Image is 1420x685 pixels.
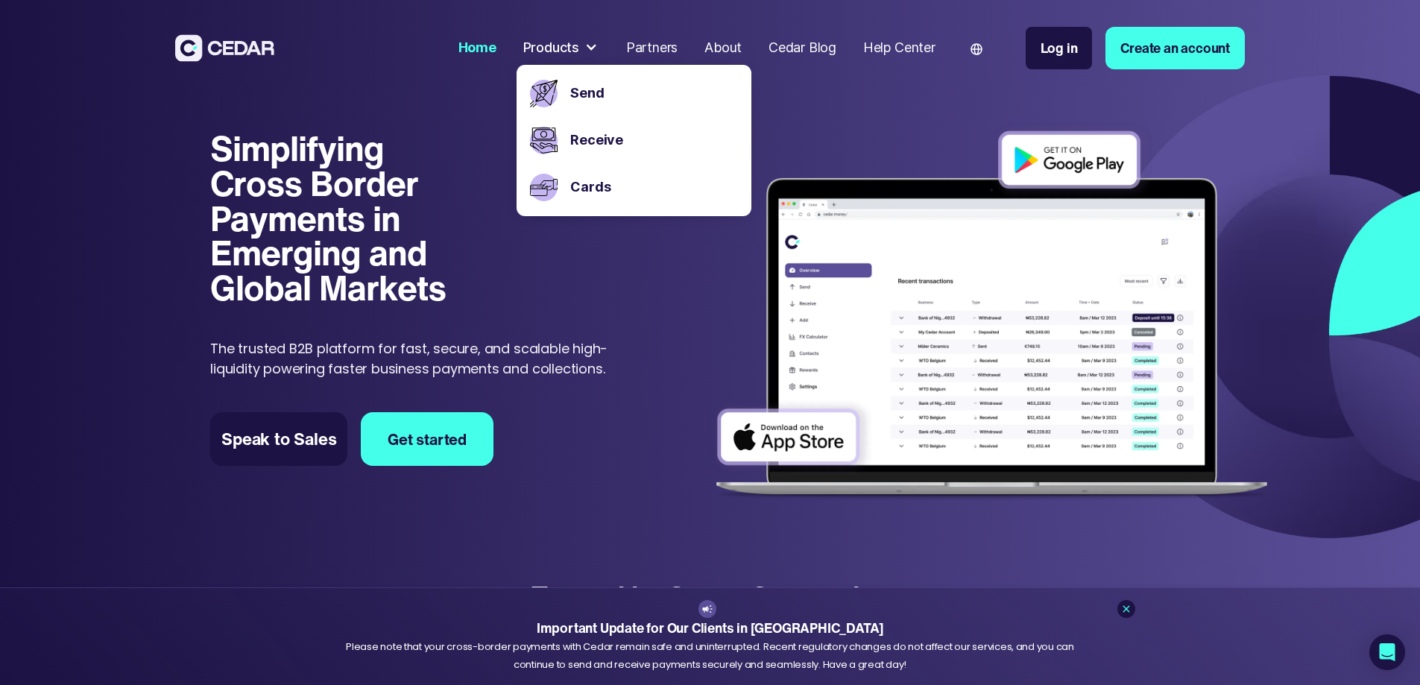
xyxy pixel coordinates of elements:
[210,338,637,379] p: The trusted B2B platform for fast, secure, and scalable high-liquidity powering faster business p...
[517,31,606,65] div: Products
[619,31,684,66] a: Partners
[704,38,742,58] div: About
[971,43,982,55] img: world icon
[1369,634,1405,670] div: Open Intercom Messenger
[361,412,493,466] a: Get started
[523,38,579,58] div: Products
[570,177,737,198] a: Cards
[863,38,935,58] div: Help Center
[570,130,737,151] a: Receive
[698,31,748,66] a: About
[1026,27,1093,69] a: Log in
[762,31,843,66] a: Cedar Blog
[856,31,942,66] a: Help Center
[626,38,678,58] div: Partners
[570,83,737,104] a: Send
[769,38,836,58] div: Cedar Blog
[1041,38,1078,58] div: Log in
[210,412,347,466] a: Speak to Sales
[452,31,503,66] a: Home
[210,131,466,305] h1: Simplifying Cross Border Payments in Emerging and Global Markets
[458,38,496,58] div: Home
[517,65,751,216] nav: Products
[1105,27,1245,69] a: Create an account
[704,120,1280,512] img: Dashboard of transactions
